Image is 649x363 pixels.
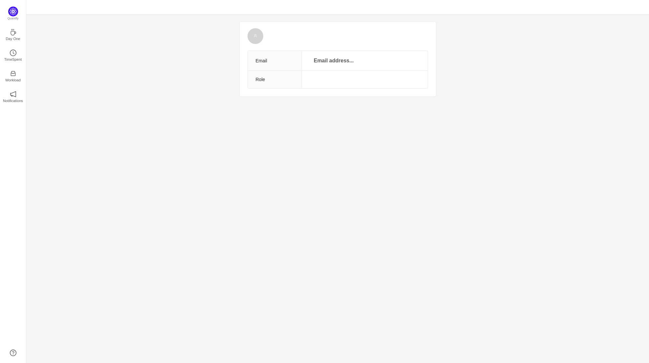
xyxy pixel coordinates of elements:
i: icon: notification [10,91,16,97]
a: icon: question-circle [10,350,16,356]
a: icon: notificationNotifications [10,93,16,99]
p: Quantify [8,16,19,21]
p: Email address... [310,56,358,65]
th: Email [248,51,302,71]
p: Workload [5,77,21,83]
i: icon: clock-circle [10,50,16,56]
i: icon: coffee [10,29,16,35]
p: Day One [6,36,20,42]
p: TimeSpent [4,56,22,62]
a: icon: coffeeDay One [10,31,16,37]
th: Role [248,71,302,89]
a: icon: inboxWorkload [10,72,16,79]
img: Quantify [8,7,18,16]
p: Notifications [3,98,23,104]
i: icon: inbox [10,70,16,77]
a: icon: clock-circleTimeSpent [10,52,16,58]
i: icon: user [254,34,257,37]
